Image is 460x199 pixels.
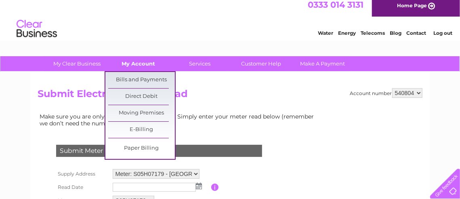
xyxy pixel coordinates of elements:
a: Blog [390,34,401,40]
a: Paper Billing [108,140,175,157]
th: Supply Address [54,167,111,181]
a: Direct Debit [108,89,175,105]
a: E-Billing [108,122,175,138]
th: Read Date [54,181,111,194]
td: Make sure you are only paying for what you use. Simply enter your meter read below (remember we d... [38,111,321,128]
a: Log out [433,34,452,40]
a: Bills and Payments [108,72,175,88]
img: ... [196,183,202,189]
img: logo.png [16,21,57,46]
a: Services [166,56,233,71]
a: Water [318,34,333,40]
a: Customer Help [228,56,294,71]
div: Submit Meter Read [56,145,262,157]
a: 0333 014 3131 [308,4,363,14]
input: Information [211,184,219,191]
a: Telecoms [361,34,385,40]
h2: Submit Electricity Meter Read [38,88,422,104]
div: Clear Business is a trading name of Verastar Limited (registered in [GEOGRAPHIC_DATA] No. 3667643... [40,4,421,39]
a: My Clear Business [44,56,110,71]
a: Moving Premises [108,105,175,121]
a: My Account [105,56,172,71]
a: Make A Payment [289,56,356,71]
div: Account number [350,88,422,98]
a: Energy [338,34,356,40]
a: Contact [406,34,426,40]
